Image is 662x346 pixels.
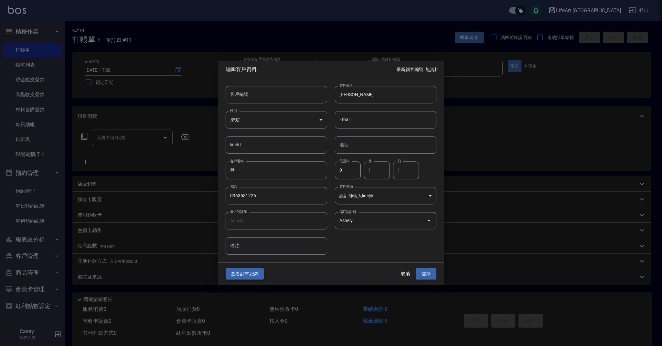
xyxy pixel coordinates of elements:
[339,159,349,164] label: 民國年
[395,268,416,280] button: 取消
[368,159,372,164] label: 月
[226,268,264,280] button: 查看訂單記錄
[424,216,434,226] button: Open
[230,209,247,214] label: 最近設計師
[230,117,239,122] em: 未知
[339,83,353,88] label: 客戶姓名
[226,66,397,73] span: 編輯客戶資料
[230,159,244,164] label: 客戶暱稱
[230,108,237,113] label: 性別
[226,212,327,229] div: Ashely
[339,184,353,189] label: 客戶來源
[398,159,401,164] label: 日
[397,66,439,73] p: 最新顧客編號: 無資料
[416,268,436,280] button: 儲存
[335,187,436,204] div: 設計師個人line@
[230,184,237,189] label: 電話
[339,209,356,214] label: 偏好設計師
